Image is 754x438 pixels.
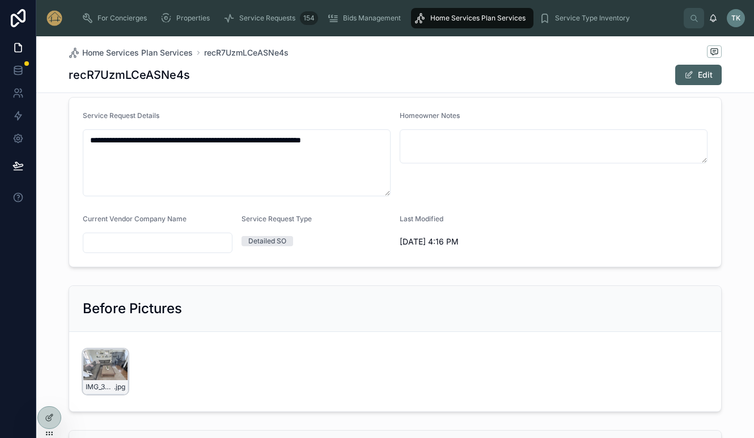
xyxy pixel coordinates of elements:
span: Home Services Plan Services [430,14,526,23]
a: Home Services Plan Services [69,47,193,58]
a: Bids Management [324,8,409,28]
a: recR7UzmLCeASNe4s [204,47,289,58]
span: Home Services Plan Services [82,47,193,58]
span: [DATE] 4:16 PM [400,236,549,247]
a: Properties [157,8,218,28]
h1: recR7UzmLCeASNe4s [69,67,190,83]
div: 154 [300,11,318,25]
span: Last Modified [400,214,443,223]
img: App logo [45,9,63,27]
span: Homeowner Notes [400,111,460,120]
span: Bids Management [343,14,401,23]
span: Service Request Type [242,214,312,223]
a: Service Requests154 [220,8,321,28]
a: Service Type Inventory [536,8,638,28]
span: .jpg [114,382,125,391]
a: For Concierges [78,8,155,28]
a: Home Services Plan Services [411,8,533,28]
span: Properties [176,14,210,23]
span: Current Vendor Company Name [83,214,187,223]
span: IMG_3308 [86,382,114,391]
span: Service Request Details [83,111,159,120]
span: Service Requests [239,14,295,23]
div: scrollable content [73,6,684,31]
span: TK [731,14,740,23]
button: Edit [675,65,722,85]
span: Service Type Inventory [555,14,630,23]
div: Detailed SO [248,236,286,246]
h2: Before Pictures [83,300,182,318]
span: For Concierges [98,14,147,23]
